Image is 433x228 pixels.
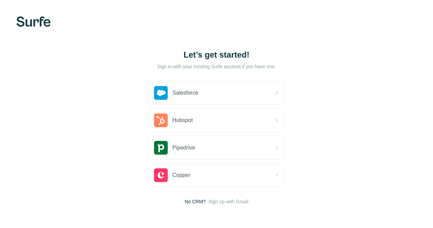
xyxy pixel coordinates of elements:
[208,198,249,205] button: Sign up with Gmail
[173,116,193,124] span: Hubspot
[154,113,168,127] img: hubspot's logo
[16,16,51,27] img: Surfe's logo
[173,144,195,152] span: Pipedrive
[154,168,168,182] img: copper's logo
[154,141,168,155] img: pipedrive's logo
[157,63,276,70] p: Sign in with your existing Surfe account if you have one.
[148,49,285,60] h1: Let’s get started!
[173,89,199,97] span: Salesforce
[154,86,168,100] img: salesforce's logo
[184,198,205,205] span: No CRM?
[173,171,190,179] span: Copper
